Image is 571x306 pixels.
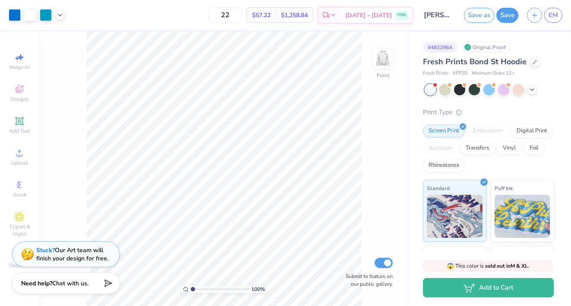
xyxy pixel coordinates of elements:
label: Submit to feature on our public gallery. [341,272,393,288]
span: Decorate [9,262,30,269]
div: Embroidery [467,125,508,137]
a: EM [544,8,562,23]
span: Upload [11,159,28,166]
div: Applique [423,142,457,155]
img: Front [374,50,391,67]
img: Standard [427,195,483,238]
strong: Stuck? [36,246,55,254]
span: FREE [397,12,406,18]
span: 😱 [447,262,454,270]
div: Screen Print [423,125,465,137]
span: Neon Ink [427,250,448,259]
div: Vinyl [497,142,521,155]
span: Standard [427,184,450,193]
span: Designs [10,96,29,103]
div: Original Proof [462,42,510,53]
span: Image AI [9,64,30,71]
div: Front [377,72,389,79]
div: Our Art team will finish your design for free. [36,246,108,262]
div: Print Type [423,107,554,117]
span: Greek [13,191,26,198]
span: Add Text [9,128,30,134]
span: $1,258.84 [281,11,308,20]
input: – – [208,7,242,23]
span: Puff Ink [495,184,513,193]
div: Transfers [460,142,495,155]
div: Digital Print [511,125,553,137]
span: EM [549,10,558,20]
span: Chat with us. [52,279,88,287]
strong: sold out in M & XL [485,262,528,269]
button: Add to Cart [423,278,554,297]
span: $57.22 [252,11,271,20]
button: Save [496,8,518,23]
div: # 482296A [423,42,457,53]
span: Minimum Order: 12 + [472,70,515,77]
span: Fresh Prints Bond St Hoodie [423,56,527,67]
img: Puff Ink [495,195,550,238]
button: Save as [464,8,494,23]
input: Untitled Design [417,6,460,24]
div: Rhinestones [423,159,465,172]
span: # FP20 [453,70,467,77]
span: [DATE] - [DATE] [345,11,392,20]
span: Fresh Prints [423,70,448,77]
span: 100 % [251,285,265,293]
strong: Need help? [21,279,52,287]
span: Metallic & Glitter Ink [495,250,546,259]
div: Foil [524,142,544,155]
span: Clipart & logos [4,223,35,237]
span: This color is . [447,262,529,270]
